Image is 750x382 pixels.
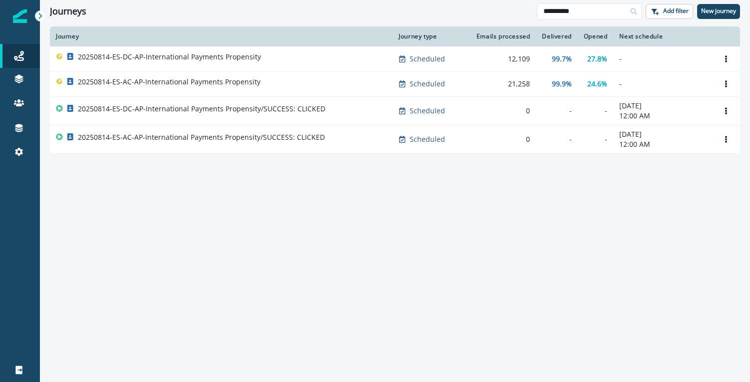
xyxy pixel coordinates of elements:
p: New journey [701,7,736,14]
p: Add filter [663,7,689,14]
button: New journey [697,4,740,19]
p: Scheduled [410,106,445,116]
button: Options [718,132,734,147]
p: 12:00 AM [619,111,706,121]
div: - [584,134,608,144]
div: - [542,106,571,116]
a: 20250814-ES-DC-AP-International Payments Propensity/SUCCESS: CLICKEDScheduled0--[DATE]12:00 AMOpt... [50,96,740,125]
p: 27.8% [587,54,607,64]
button: Options [718,103,734,118]
p: 99.9% [552,79,572,89]
div: Emails processed [473,32,530,40]
p: Scheduled [410,54,445,64]
button: Options [718,76,734,91]
p: 12:00 AM [619,139,706,149]
p: 20250814-ES-AC-AP-International Payments Propensity/SUCCESS: CLICKED [78,132,325,142]
div: Opened [584,32,608,40]
p: [DATE] [619,129,706,139]
p: - [619,54,706,64]
p: [DATE] [619,101,706,111]
p: Scheduled [410,134,445,144]
div: - [584,106,608,116]
a: 20250814-ES-AC-AP-International Payments Propensity/SUCCESS: CLICKEDScheduled0--[DATE]12:00 AMOpt... [50,125,740,153]
p: - [619,79,706,89]
div: 0 [473,106,530,116]
p: 24.6% [587,79,607,89]
p: 20250814-ES-DC-AP-International Payments Propensity/SUCCESS: CLICKED [78,104,325,114]
div: - [542,134,571,144]
p: Scheduled [410,79,445,89]
button: Add filter [646,4,693,19]
a: 20250814-ES-AC-AP-International Payments PropensityScheduled21,25899.9%24.6%-Options [50,71,740,96]
p: 20250814-ES-DC-AP-International Payments Propensity [78,52,261,62]
div: 12,109 [473,54,530,64]
button: Options [718,51,734,66]
div: Journey type [399,32,461,40]
div: 21,258 [473,79,530,89]
img: Inflection [13,9,27,23]
a: 20250814-ES-DC-AP-International Payments PropensityScheduled12,10999.7%27.8%-Options [50,46,740,71]
p: 20250814-ES-AC-AP-International Payments Propensity [78,77,260,87]
p: 99.7% [552,54,572,64]
div: Next schedule [619,32,706,40]
div: 0 [473,134,530,144]
div: Delivered [542,32,571,40]
div: Journey [56,32,387,40]
h1: Journeys [50,6,86,17]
